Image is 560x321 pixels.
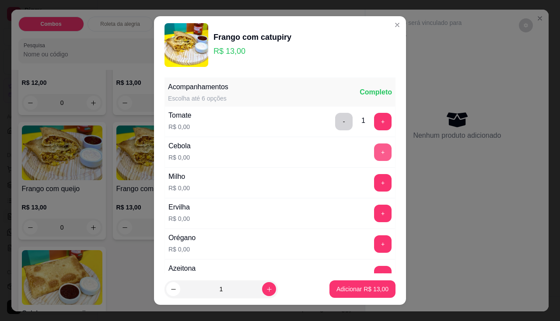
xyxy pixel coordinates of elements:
p: R$ 0,00 [168,122,191,131]
button: decrease-product-quantity [166,282,180,296]
button: increase-product-quantity [262,282,276,296]
div: Completo [360,87,392,98]
div: 1 [361,115,365,126]
button: add [374,113,392,130]
p: R$ 0,00 [168,153,191,162]
div: Orégano [168,233,196,243]
button: add [374,235,392,253]
button: Adicionar R$ 13,00 [329,280,395,298]
p: R$ 13,00 [213,45,291,57]
div: Milho [168,171,190,182]
button: Close [390,18,404,32]
p: R$ 0,00 [168,184,190,192]
p: R$ 0,00 [168,214,190,223]
button: add [374,205,392,222]
div: Tomate [168,110,191,121]
button: add [374,174,392,192]
div: Escolha até 6 opções [168,94,228,103]
p: R$ 0,00 [168,245,196,254]
div: Ervilha [168,202,190,213]
p: Adicionar R$ 13,00 [336,285,388,293]
div: Acompanhamentos [168,82,228,92]
div: Cebola [168,141,191,151]
img: product-image [164,23,208,67]
button: add [374,143,392,161]
button: delete [335,113,353,130]
div: Azeitona [168,263,196,274]
button: add [374,266,392,283]
div: Frango com catupiry [213,31,291,43]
